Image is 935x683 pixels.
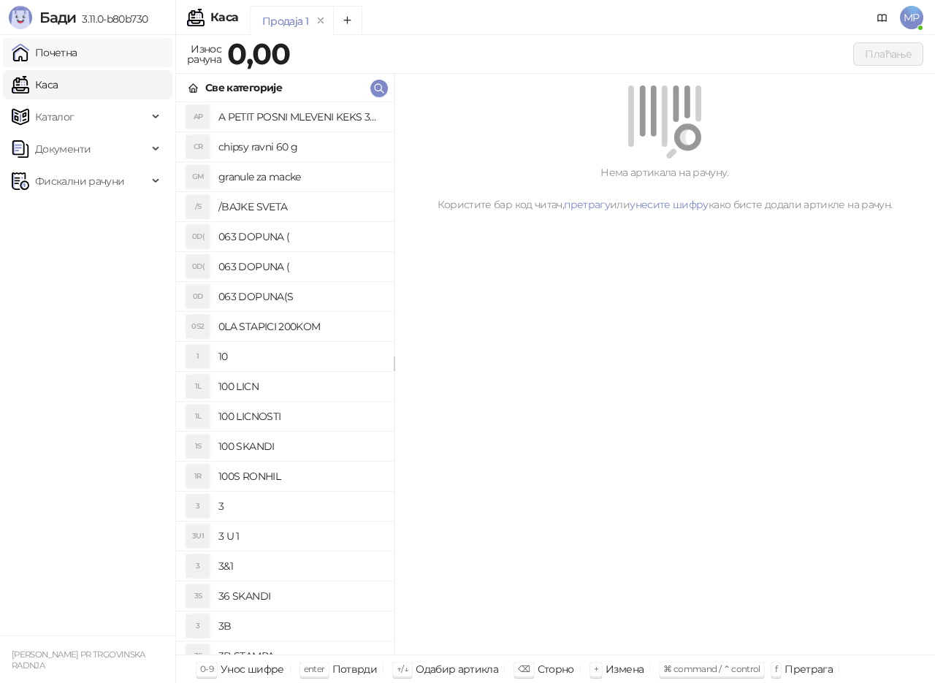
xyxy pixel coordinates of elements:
[853,42,923,66] button: Плаћање
[186,495,210,518] div: 3
[594,663,598,674] span: +
[9,6,32,29] img: Logo
[12,649,145,671] small: [PERSON_NAME] PR TRGOVINSKA RADNJA
[218,135,382,159] h4: chipsy ravni 60 g
[186,524,210,548] div: 3U1
[871,6,894,29] a: Документација
[630,198,709,211] a: унесите шифру
[663,663,760,674] span: ⌘ command / ⌃ control
[218,105,382,129] h4: A PETIT POSNI MLEVENI KEKS 300G
[210,12,238,23] div: Каса
[200,663,213,674] span: 0-9
[184,39,224,69] div: Износ рачуна
[221,660,284,679] div: Унос шифре
[218,584,382,608] h4: 36 SKANDI
[416,660,498,679] div: Одабир артикла
[186,465,210,488] div: 1R
[775,663,777,674] span: f
[262,13,308,29] div: Продаја 1
[186,105,210,129] div: AP
[186,225,210,248] div: 0D(
[397,663,408,674] span: ↑/↓
[332,660,378,679] div: Потврди
[218,435,382,458] h4: 100 SKANDI
[35,102,75,131] span: Каталог
[218,375,382,398] h4: 100 LICN
[218,345,382,368] h4: 10
[538,660,574,679] div: Сторно
[186,165,210,188] div: GM
[12,70,58,99] a: Каса
[186,195,210,218] div: /S
[176,102,394,655] div: grid
[218,225,382,248] h4: 063 DOPUNA (
[218,524,382,548] h4: 3 U 1
[186,375,210,398] div: 1L
[186,644,210,668] div: 3S
[218,255,382,278] h4: 063 DOPUNA (
[12,38,77,67] a: Почетна
[412,164,917,213] div: Нема артикала на рачуну. Користите бар код читач, или како бисте додали артикле на рачун.
[186,315,210,338] div: 0S2
[900,6,923,29] span: MP
[218,315,382,338] h4: 0LA STAPICI 200KOM
[218,614,382,638] h4: 3B
[35,167,124,196] span: Фискални рачуни
[186,405,210,428] div: 1L
[218,165,382,188] h4: granule za macke
[186,135,210,159] div: CR
[218,405,382,428] h4: 100 LICNOSTI
[218,285,382,308] h4: 063 DOPUNA(S
[186,345,210,368] div: 1
[311,15,330,27] button: remove
[218,495,382,518] h4: 3
[304,663,325,674] span: enter
[186,584,210,608] div: 3S
[227,36,290,72] strong: 0,00
[218,644,382,668] h4: 3B STAMPA
[218,465,382,488] h4: 100S RONHIL
[205,80,282,96] div: Све категорије
[333,6,362,35] button: Add tab
[186,554,210,578] div: 3
[186,255,210,278] div: 0D(
[606,660,644,679] div: Измена
[218,554,382,578] h4: 3&1
[518,663,530,674] span: ⌫
[785,660,833,679] div: Претрага
[186,435,210,458] div: 1S
[564,198,610,211] a: претрагу
[39,9,76,26] span: Бади
[218,195,382,218] h4: /BAJKE SVETA
[76,12,148,26] span: 3.11.0-b80b730
[35,134,91,164] span: Документи
[186,285,210,308] div: 0D
[186,614,210,638] div: 3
